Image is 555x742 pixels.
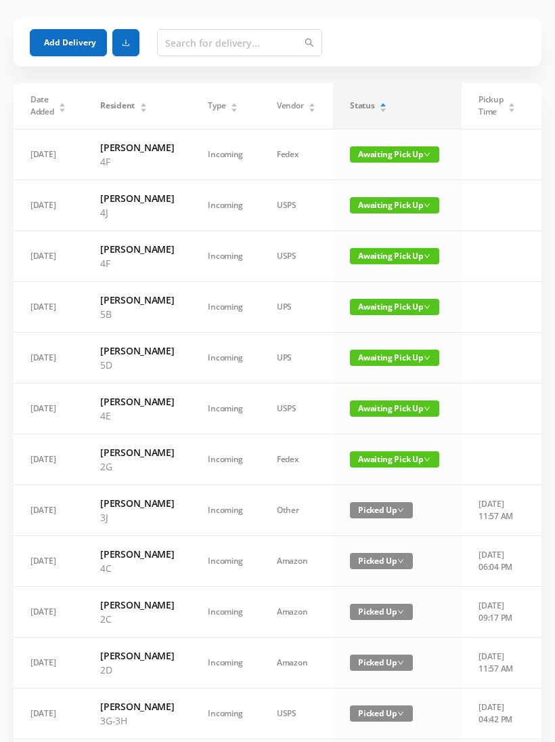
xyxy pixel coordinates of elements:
button: icon: download [112,30,139,57]
td: [DATE] 11:57 AM [462,486,533,537]
td: [DATE] [14,435,83,486]
p: 3G-3H [100,714,174,728]
td: Incoming [191,486,260,537]
td: USPS [260,384,333,435]
i: icon: caret-down [59,107,66,111]
i: icon: down [424,355,430,362]
p: 5B [100,308,174,322]
td: [DATE] [14,130,83,181]
td: [DATE] [14,232,83,283]
td: [DATE] 11:57 AM [462,638,533,689]
td: [DATE] 09:17 PM [462,588,533,638]
div: Sort [508,102,516,110]
td: Incoming [191,384,260,435]
td: Incoming [191,689,260,740]
p: 2D [100,663,174,678]
span: Date Added [30,94,54,119]
span: Picked Up [350,655,413,672]
i: icon: down [424,304,430,311]
td: [DATE] [14,283,83,333]
td: Incoming [191,283,260,333]
td: USPS [260,181,333,232]
h6: [PERSON_NAME] [100,243,174,257]
h6: [PERSON_NAME] [100,192,174,206]
i: icon: down [424,253,430,260]
p: 4E [100,409,174,424]
p: 4C [100,562,174,576]
td: [DATE] [14,486,83,537]
td: Incoming [191,181,260,232]
button: Add Delivery [30,30,107,57]
i: icon: caret-down [309,107,316,111]
h6: [PERSON_NAME] [100,395,174,409]
div: Sort [139,102,148,110]
i: icon: caret-up [59,102,66,106]
td: [DATE] [14,181,83,232]
div: Sort [308,102,316,110]
td: UPS [260,283,333,333]
td: USPS [260,232,333,283]
p: 2G [100,460,174,474]
span: Status [350,100,374,112]
i: icon: search [305,39,314,48]
td: Incoming [191,537,260,588]
h6: [PERSON_NAME] [100,497,174,511]
p: 5D [100,358,174,373]
p: 3J [100,511,174,525]
h6: [PERSON_NAME] [100,700,174,714]
div: Sort [58,102,66,110]
h6: [PERSON_NAME] [100,446,174,460]
h6: [PERSON_NAME] [100,344,174,358]
i: icon: caret-up [139,102,147,106]
span: Awaiting Pick Up [350,401,439,417]
i: icon: caret-down [380,107,387,111]
td: [DATE] [14,638,83,689]
td: UPS [260,333,333,384]
span: Type [208,100,225,112]
i: icon: caret-up [309,102,316,106]
td: Incoming [191,435,260,486]
h6: [PERSON_NAME] [100,141,174,155]
i: icon: caret-down [231,107,238,111]
i: icon: caret-down [508,107,516,111]
span: Picked Up [350,554,413,570]
span: Resident [100,100,135,112]
span: Awaiting Pick Up [350,198,439,214]
i: icon: down [397,609,404,616]
td: [DATE] [14,537,83,588]
td: Incoming [191,638,260,689]
td: Other [260,486,333,537]
i: icon: caret-up [508,102,516,106]
td: Amazon [260,588,333,638]
span: Awaiting Pick Up [350,300,439,316]
i: icon: down [397,558,404,565]
p: 2C [100,613,174,627]
span: Vendor [277,100,303,112]
i: icon: down [397,711,404,718]
td: [DATE] 04:42 PM [462,689,533,740]
i: icon: down [424,457,430,463]
td: Amazon [260,537,333,588]
span: Picked Up [350,706,413,722]
span: Pickup Time [479,94,503,119]
td: [DATE] [14,384,83,435]
td: [DATE] [14,333,83,384]
h6: [PERSON_NAME] [100,598,174,613]
td: Incoming [191,232,260,283]
input: Search for delivery... [157,30,322,57]
div: Sort [379,102,387,110]
span: Awaiting Pick Up [350,452,439,468]
i: icon: caret-up [231,102,238,106]
i: icon: down [424,203,430,209]
h6: [PERSON_NAME] [100,548,174,562]
i: icon: caret-up [380,102,387,106]
div: Sort [230,102,238,110]
i: icon: down [397,508,404,514]
p: 4F [100,257,174,271]
td: Incoming [191,130,260,181]
p: 4J [100,206,174,220]
span: Picked Up [350,503,413,519]
h6: [PERSON_NAME] [100,649,174,663]
td: [DATE] [14,588,83,638]
td: Fedex [260,130,333,181]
